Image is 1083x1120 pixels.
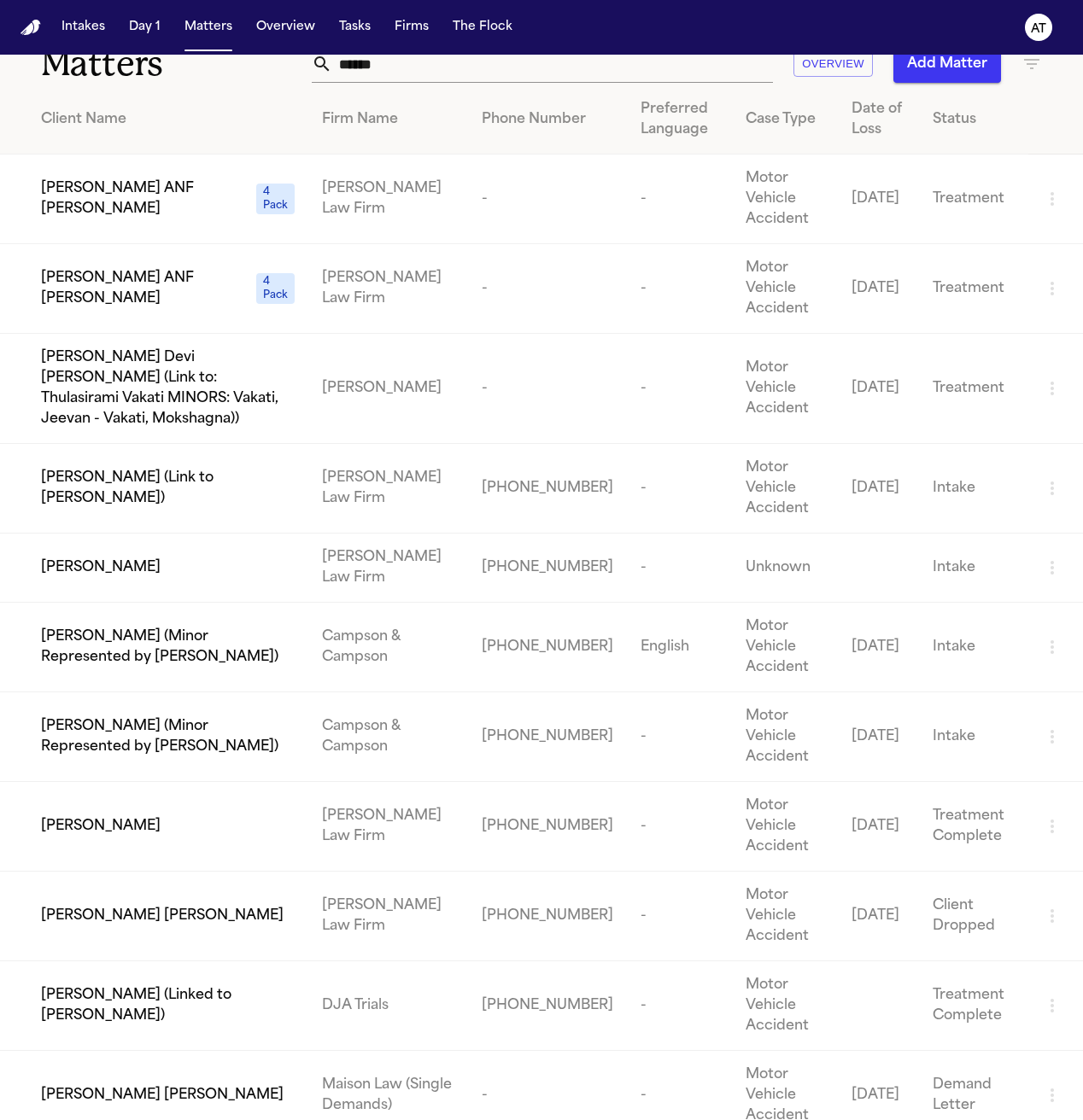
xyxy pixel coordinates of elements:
[468,872,627,961] td: [PHONE_NUMBER]
[41,347,295,429] span: [PERSON_NAME] Devi [PERSON_NAME] (Link to: Thulasirami Vakati MINORS: Vakati, Jeevan - Vakati, Mo...
[41,109,295,130] div: Client Name
[332,12,378,43] button: Tasks
[627,444,732,534] td: -
[732,244,839,334] td: Motor Vehicle Accident
[55,12,112,43] button: Intakes
[468,692,627,782] td: [PHONE_NUMBER]
[41,557,161,578] span: [PERSON_NAME]
[919,444,1028,534] td: Intake
[446,12,519,43] button: The Flock
[308,872,467,961] td: [PERSON_NAME] Law Firm
[388,12,436,43] button: Firms
[627,961,732,1051] td: -
[468,444,627,534] td: [PHONE_NUMBER]
[468,603,627,692] td: [PHONE_NUMBER]
[41,468,295,509] span: [PERSON_NAME] (Link to [PERSON_NAME])
[919,534,1028,603] td: Intake
[919,961,1028,1051] td: Treatment Complete
[308,334,467,444] td: [PERSON_NAME]
[308,444,467,534] td: [PERSON_NAME] Law Firm
[732,334,839,444] td: Motor Vehicle Accident
[41,627,295,668] span: [PERSON_NAME] (Minor Represented by [PERSON_NAME])
[838,244,918,334] td: [DATE]
[41,1085,284,1105] span: [PERSON_NAME] [PERSON_NAME]
[122,12,167,43] button: Day 1
[41,906,284,926] span: [PERSON_NAME] [PERSON_NAME]
[249,12,322,43] button: Overview
[468,334,627,444] td: -
[893,45,1001,83] button: Add Matter
[838,444,918,534] td: [DATE]
[468,155,627,244] td: -
[919,692,1028,782] td: Intake
[41,716,295,757] span: [PERSON_NAME] (Minor Represented by [PERSON_NAME])
[627,692,732,782] td: -
[308,782,467,872] td: [PERSON_NAME] Law Firm
[919,603,1028,692] td: Intake
[732,872,839,961] td: Motor Vehicle Accident
[256,273,295,304] span: 4 Pack
[746,109,825,130] div: Case Type
[732,603,839,692] td: Motor Vehicle Accident
[838,155,918,244] td: [DATE]
[627,534,732,603] td: -
[308,961,467,1051] td: DJA Trials
[41,178,249,219] span: [PERSON_NAME] ANF [PERSON_NAME]
[308,244,467,334] td: [PERSON_NAME] Law Firm
[256,184,295,214] span: 4 Pack
[20,20,41,36] img: Finch Logo
[838,872,918,961] td: [DATE]
[732,155,839,244] td: Motor Vehicle Accident
[308,603,467,692] td: Campson & Campson
[627,782,732,872] td: -
[919,334,1028,444] td: Treatment
[41,268,249,309] span: [PERSON_NAME] ANF [PERSON_NAME]
[627,334,732,444] td: -
[732,444,839,534] td: Motor Vehicle Accident
[308,155,467,244] td: [PERSON_NAME] Law Firm
[468,534,627,603] td: [PHONE_NUMBER]
[838,603,918,692] td: [DATE]
[468,244,627,334] td: -
[468,961,627,1051] td: [PHONE_NUMBER]
[178,12,239,43] button: Matters
[919,782,1028,872] td: Treatment Complete
[627,603,732,692] td: English
[732,961,839,1051] td: Motor Vehicle Accident
[933,109,1015,130] div: Status
[41,816,161,837] span: [PERSON_NAME]
[919,872,1028,961] td: Client Dropped
[322,109,454,130] div: Firm Name
[732,692,839,782] td: Motor Vehicle Accident
[919,244,1028,334] td: Treatment
[482,109,613,130] div: Phone Number
[308,692,467,782] td: Campson & Campson
[793,51,873,78] button: Overview
[41,43,309,85] h1: Matters
[732,782,839,872] td: Motor Vehicle Accident
[919,155,1028,244] td: Treatment
[468,782,627,872] td: [PHONE_NUMBER]
[308,534,467,603] td: [PERSON_NAME] Law Firm
[641,99,718,140] div: Preferred Language
[627,155,732,244] td: -
[732,534,839,603] td: Unknown
[838,692,918,782] td: [DATE]
[20,20,41,36] a: Home
[627,244,732,334] td: -
[41,985,295,1026] span: [PERSON_NAME] (Linked to [PERSON_NAME])
[838,782,918,872] td: [DATE]
[852,99,904,140] div: Date of Loss
[838,334,918,444] td: [DATE]
[627,872,732,961] td: -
